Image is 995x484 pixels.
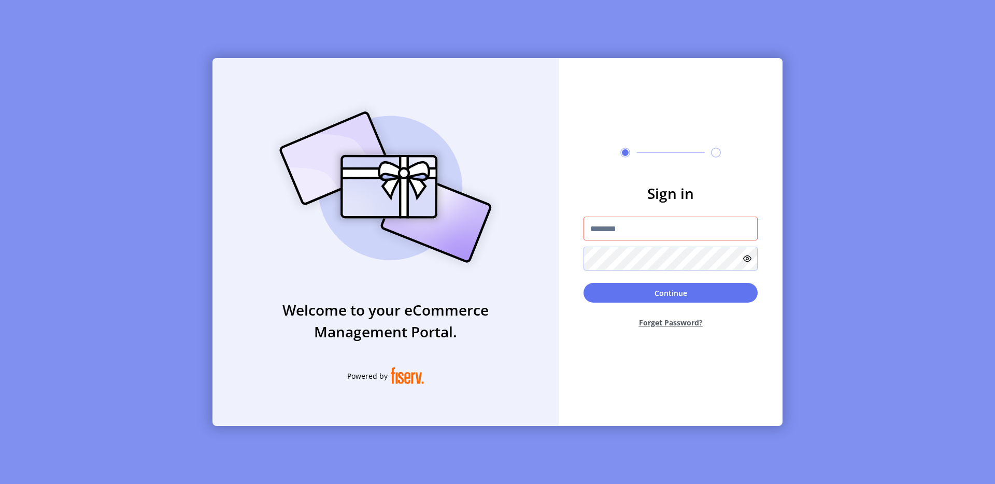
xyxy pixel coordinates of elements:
[212,299,559,343] h3: Welcome to your eCommerce Management Portal.
[584,309,758,336] button: Forget Password?
[584,182,758,204] h3: Sign in
[347,371,388,381] span: Powered by
[584,283,758,303] button: Continue
[264,100,507,274] img: card_Illustration.svg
